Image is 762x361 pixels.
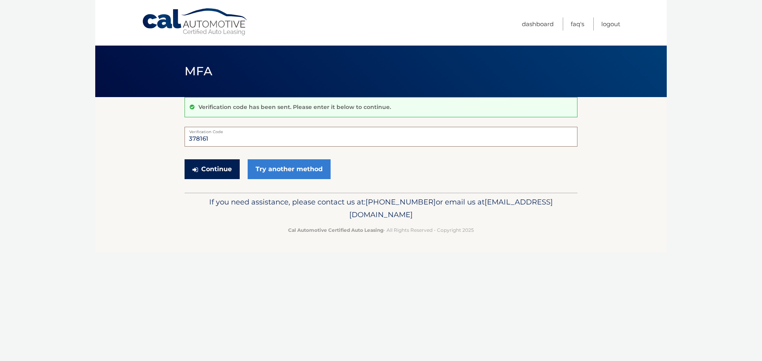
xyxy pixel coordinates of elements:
[571,17,584,31] a: FAQ's
[198,103,391,111] p: Verification code has been sent. Please enter it below to continue.
[288,227,383,233] strong: Cal Automotive Certified Auto Leasing
[185,64,212,78] span: MFA
[185,159,240,179] button: Continue
[601,17,620,31] a: Logout
[190,226,572,234] p: - All Rights Reserved - Copyright 2025
[522,17,554,31] a: Dashboard
[185,127,577,133] label: Verification Code
[185,127,577,147] input: Verification Code
[349,197,553,219] span: [EMAIL_ADDRESS][DOMAIN_NAME]
[142,8,249,36] a: Cal Automotive
[366,197,436,206] span: [PHONE_NUMBER]
[248,159,331,179] a: Try another method
[190,196,572,221] p: If you need assistance, please contact us at: or email us at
